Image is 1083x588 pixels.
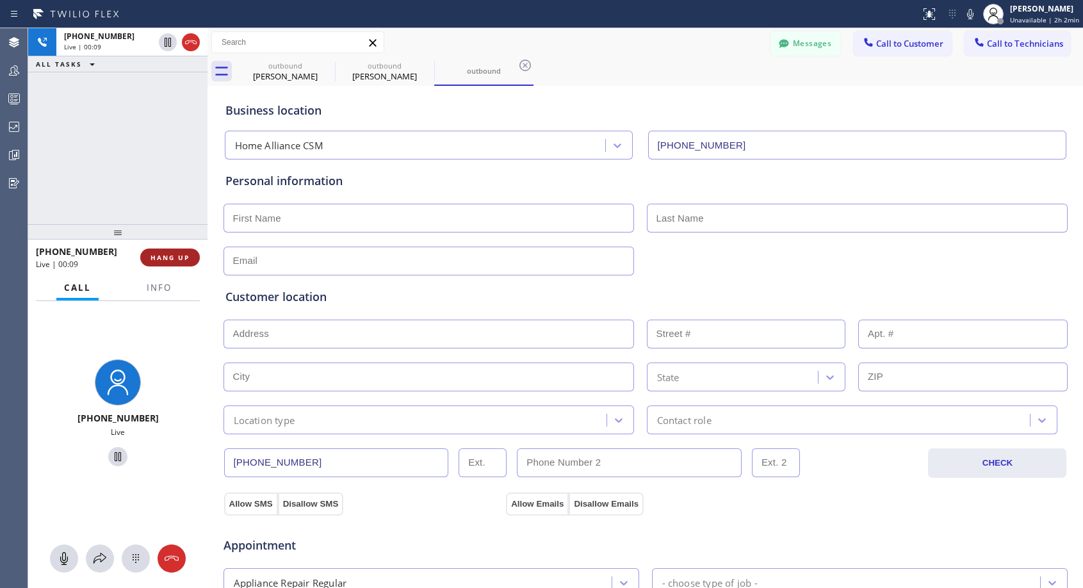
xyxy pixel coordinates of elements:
[159,33,177,51] button: Hold Customer
[212,32,384,53] input: Search
[336,61,433,70] div: outbound
[506,493,569,516] button: Allow Emails
[657,370,680,384] div: State
[876,38,943,49] span: Call to Customer
[224,493,278,516] button: Allow SMS
[770,31,841,56] button: Messages
[182,33,200,51] button: Hang up
[111,427,125,437] span: Live
[987,38,1063,49] span: Call to Technicians
[224,204,634,233] input: First Name
[77,412,159,424] span: [PHONE_NUMBER]
[1010,3,1079,14] div: [PERSON_NAME]
[237,61,334,70] div: outbound
[224,537,503,554] span: Appointment
[225,288,1066,306] div: Customer location
[36,245,117,257] span: [PHONE_NUMBER]
[224,448,449,477] input: Phone Number
[647,204,1068,233] input: Last Name
[64,42,101,51] span: Live | 00:09
[436,66,532,76] div: outbound
[224,363,634,391] input: City
[858,320,1068,348] input: Apt. #
[64,282,91,293] span: Call
[50,544,78,573] button: Mute
[108,447,127,466] button: Hold Customer
[64,31,134,42] span: [PHONE_NUMBER]
[36,259,78,270] span: Live | 00:09
[158,544,186,573] button: Hang up
[140,249,200,266] button: HANG UP
[517,448,742,477] input: Phone Number 2
[235,138,323,153] div: Home Alliance CSM
[86,544,114,573] button: Open directory
[647,320,846,348] input: Street #
[336,57,433,86] div: Betty Ju
[56,275,99,300] button: Call
[28,56,108,72] button: ALL TASKS
[224,247,634,275] input: Email
[36,60,82,69] span: ALL TASKS
[139,275,179,300] button: Info
[225,172,1066,190] div: Personal information
[459,448,507,477] input: Ext.
[1010,15,1079,24] span: Unavailable | 2h 2min
[648,131,1066,159] input: Phone Number
[237,57,334,86] div: Betty Ju
[237,70,334,82] div: [PERSON_NAME]
[278,493,344,516] button: Disallow SMS
[569,493,644,516] button: Disallow Emails
[151,253,190,262] span: HANG UP
[854,31,952,56] button: Call to Customer
[122,544,150,573] button: Open dialpad
[928,448,1066,478] button: CHECK
[858,363,1068,391] input: ZIP
[147,282,172,293] span: Info
[752,448,800,477] input: Ext. 2
[657,412,712,427] div: Contact role
[225,102,1066,119] div: Business location
[965,31,1070,56] button: Call to Technicians
[336,70,433,82] div: [PERSON_NAME]
[961,5,979,23] button: Mute
[234,412,295,427] div: Location type
[224,320,634,348] input: Address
